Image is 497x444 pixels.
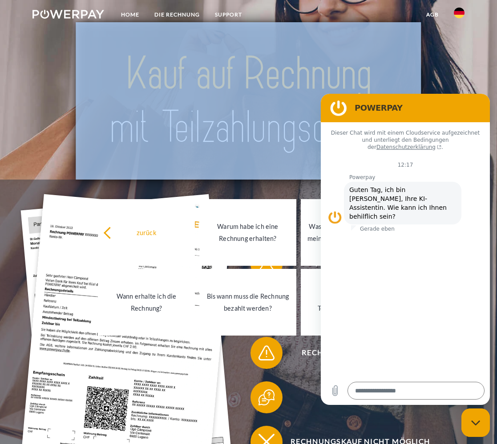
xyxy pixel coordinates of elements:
a: Was habe ich noch offen, ist meine Zahlung eingegangen? [301,199,398,266]
img: title-powerpay_de.svg [76,44,421,157]
button: Hilfe-Center [251,381,459,413]
a: SUPPORT [207,7,250,23]
div: Wann erhalte ich die Rechnung? [103,290,190,314]
iframe: Schaltfläche zum Öffnen des Messaging-Fensters; Konversation läuft [461,408,490,437]
a: Home [113,7,147,23]
img: qb_warning.svg [257,343,277,363]
div: Was habe ich noch offen, ist meine Zahlung eingegangen? [306,220,392,244]
a: agb [419,7,446,23]
img: logo-powerpay-white.svg [32,10,104,19]
a: Rechnungsbeanstandung [239,335,470,371]
button: Rechnungsbeanstandung [251,337,459,369]
div: Bis wann muss die Rechnung bezahlt werden? [205,290,291,314]
div: Warum habe ich eine Rechnung erhalten? [205,220,291,244]
iframe: Messaging-Fenster [321,94,490,405]
div: Ich habe nur eine Teillieferung erhalten [306,290,392,314]
a: DIE RECHNUNG [147,7,207,23]
a: Hilfe-Center [239,380,470,415]
div: zurück [103,226,190,238]
img: de [454,8,465,18]
img: qb_help.svg [257,388,277,408]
